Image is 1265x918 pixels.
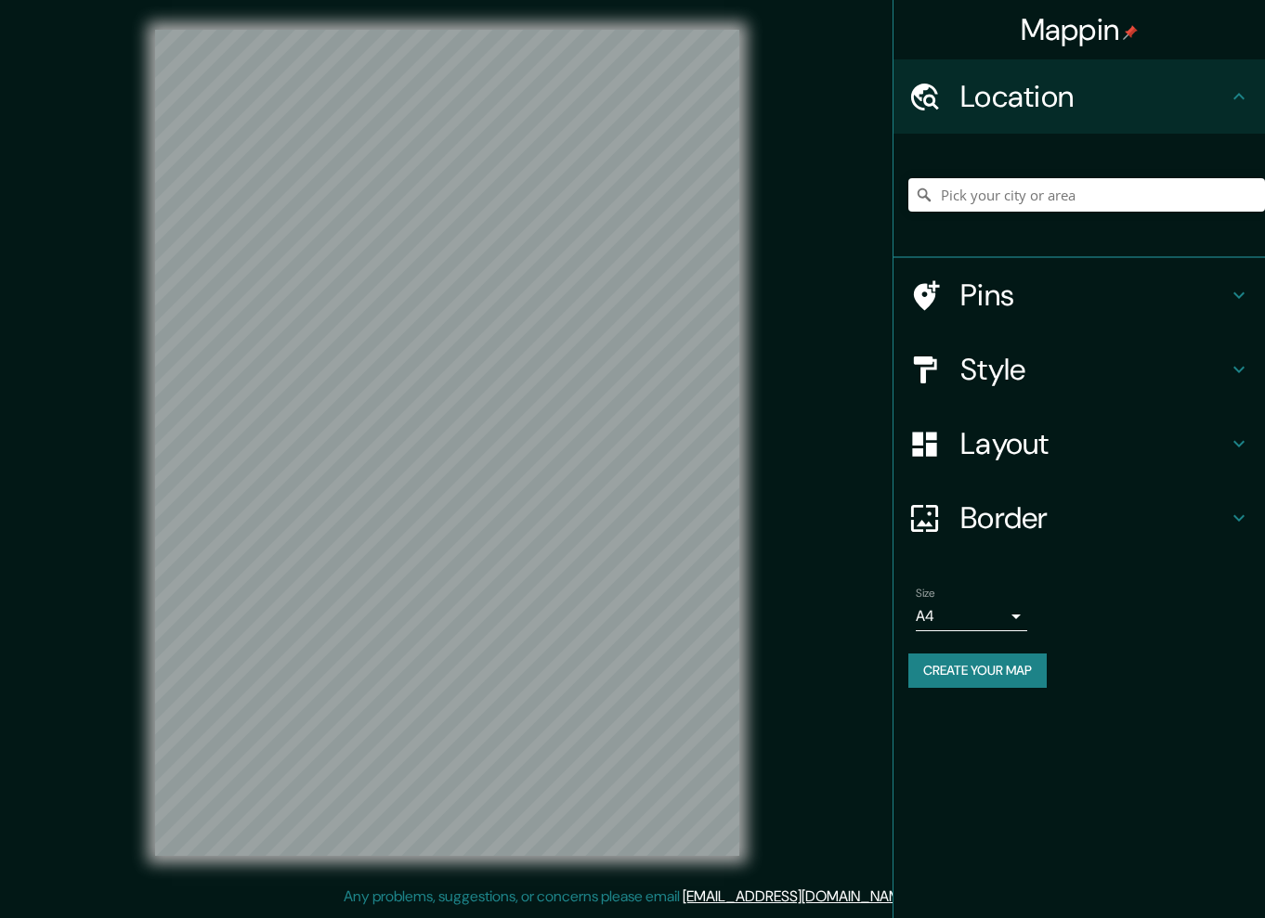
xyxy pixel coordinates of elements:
h4: Border [960,499,1228,537]
button: Create your map [908,653,1047,688]
div: Layout [893,407,1265,481]
h4: Style [960,351,1228,388]
div: Pins [893,258,1265,332]
h4: Pins [960,277,1228,314]
div: Location [893,59,1265,134]
img: pin-icon.png [1123,25,1138,40]
canvas: Map [155,30,739,856]
div: Border [893,481,1265,555]
h4: Mappin [1021,11,1139,48]
h4: Location [960,78,1228,115]
input: Pick your city or area [908,178,1265,212]
a: [EMAIL_ADDRESS][DOMAIN_NAME] [683,886,912,906]
div: A4 [916,601,1027,631]
div: Style [893,332,1265,407]
p: Any problems, suggestions, or concerns please email . [344,886,915,908]
h4: Layout [960,425,1228,462]
label: Size [916,586,935,601]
